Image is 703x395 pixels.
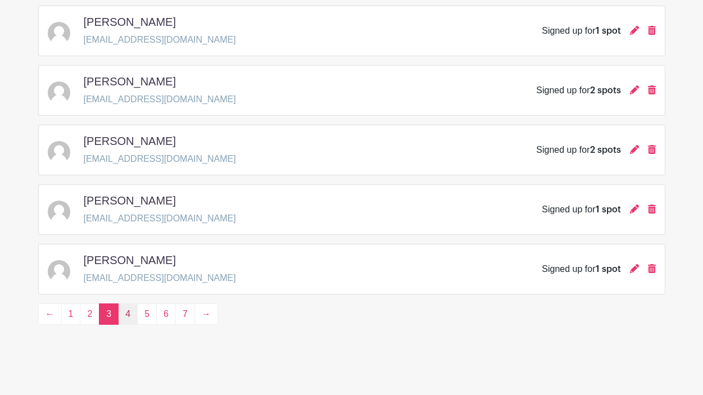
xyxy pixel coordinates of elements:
h5: [PERSON_NAME] [84,134,176,148]
div: Signed up for [542,262,620,276]
div: Signed up for [542,203,620,216]
span: 3 [99,303,119,325]
a: 7 [175,303,195,325]
span: 2 spots [590,146,621,155]
span: 2 spots [590,86,621,95]
p: [EMAIL_ADDRESS][DOMAIN_NAME] [84,33,236,47]
div: Signed up for [542,24,620,38]
p: [EMAIL_ADDRESS][DOMAIN_NAME] [84,212,236,225]
a: 4 [118,303,138,325]
span: 1 spot [596,205,621,214]
span: 1 spot [596,265,621,274]
h5: [PERSON_NAME] [84,75,176,88]
h5: [PERSON_NAME] [84,253,176,267]
img: default-ce2991bfa6775e67f084385cd625a349d9dcbb7a52a09fb2fda1e96e2d18dcdb.png [48,141,70,164]
a: 1 [61,303,81,325]
a: 6 [156,303,176,325]
img: default-ce2991bfa6775e67f084385cd625a349d9dcbb7a52a09fb2fda1e96e2d18dcdb.png [48,260,70,283]
img: default-ce2991bfa6775e67f084385cd625a349d9dcbb7a52a09fb2fda1e96e2d18dcdb.png [48,201,70,223]
a: 5 [137,303,157,325]
h5: [PERSON_NAME] [84,15,176,29]
span: 1 spot [596,26,621,35]
p: [EMAIL_ADDRESS][DOMAIN_NAME] [84,152,236,166]
div: Signed up for [536,84,620,97]
a: ← [38,303,62,325]
img: default-ce2991bfa6775e67f084385cd625a349d9dcbb7a52a09fb2fda1e96e2d18dcdb.png [48,81,70,104]
a: 2 [80,303,99,325]
h5: [PERSON_NAME] [84,194,176,207]
p: [EMAIL_ADDRESS][DOMAIN_NAME] [84,93,236,106]
img: default-ce2991bfa6775e67f084385cd625a349d9dcbb7a52a09fb2fda1e96e2d18dcdb.png [48,22,70,44]
a: → [194,303,218,325]
div: Signed up for [536,143,620,157]
p: [EMAIL_ADDRESS][DOMAIN_NAME] [84,271,236,285]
